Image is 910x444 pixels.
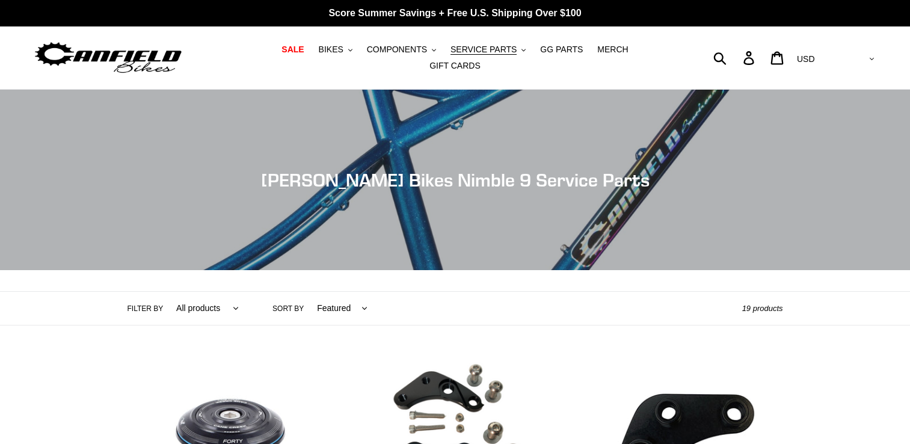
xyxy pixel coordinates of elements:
a: SALE [275,42,310,58]
input: Search [720,45,751,71]
span: GIFT CARDS [429,61,481,71]
span: 19 products [742,304,783,313]
span: COMPONENTS [367,45,427,55]
span: BIKES [319,45,343,55]
img: Canfield Bikes [33,39,183,77]
label: Sort by [272,303,304,314]
span: SERVICE PARTS [450,45,517,55]
a: MERCH [591,42,634,58]
a: GIFT CARDS [423,58,487,74]
button: SERVICE PARTS [444,42,532,58]
a: GG PARTS [534,42,589,58]
label: Filter by [128,303,164,314]
button: BIKES [313,42,358,58]
span: SALE [281,45,304,55]
span: GG PARTS [540,45,583,55]
span: MERCH [597,45,628,55]
span: [PERSON_NAME] Bikes Nimble 9 Service Parts [261,169,650,191]
button: COMPONENTS [361,42,442,58]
